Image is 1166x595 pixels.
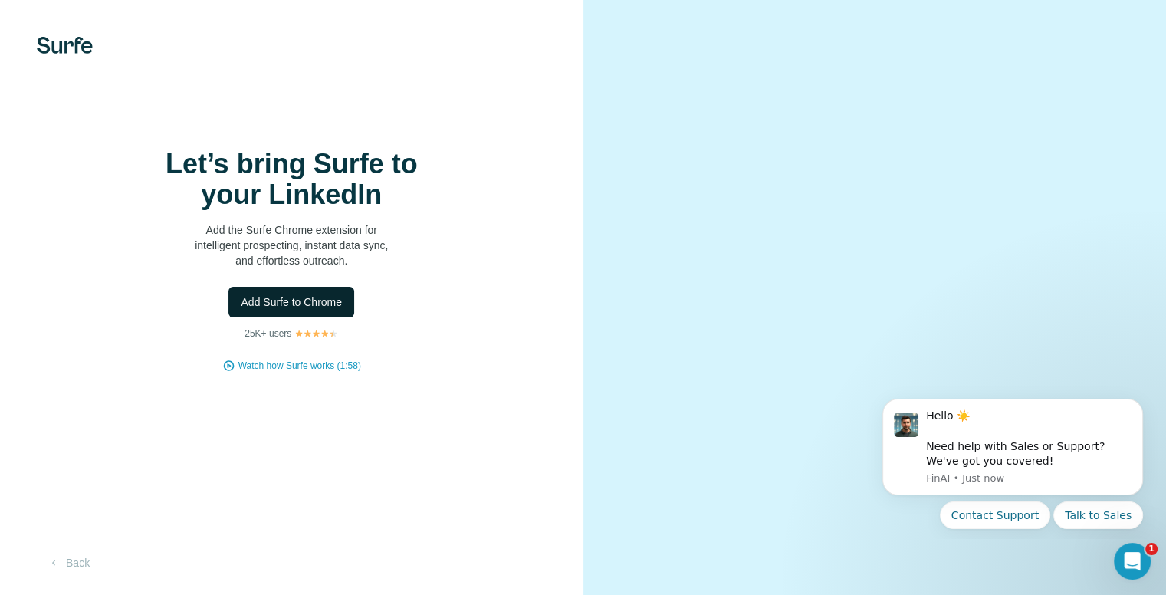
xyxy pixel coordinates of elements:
p: 25K+ users [245,327,291,340]
span: Add Surfe to Chrome [241,294,342,310]
img: Rating Stars [294,329,338,338]
span: 1 [1145,543,1158,555]
p: Add the Surfe Chrome extension for intelligent prospecting, instant data sync, and effortless out... [138,222,445,268]
button: Add Surfe to Chrome [228,287,354,317]
button: Watch how Surfe works (1:58) [238,359,361,373]
button: Back [37,549,100,577]
iframe: Intercom live chat [1114,543,1151,580]
h1: Let’s bring Surfe to your LinkedIn [138,149,445,210]
iframe: Intercom notifications message [859,386,1166,538]
img: Surfe's logo [37,37,93,54]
